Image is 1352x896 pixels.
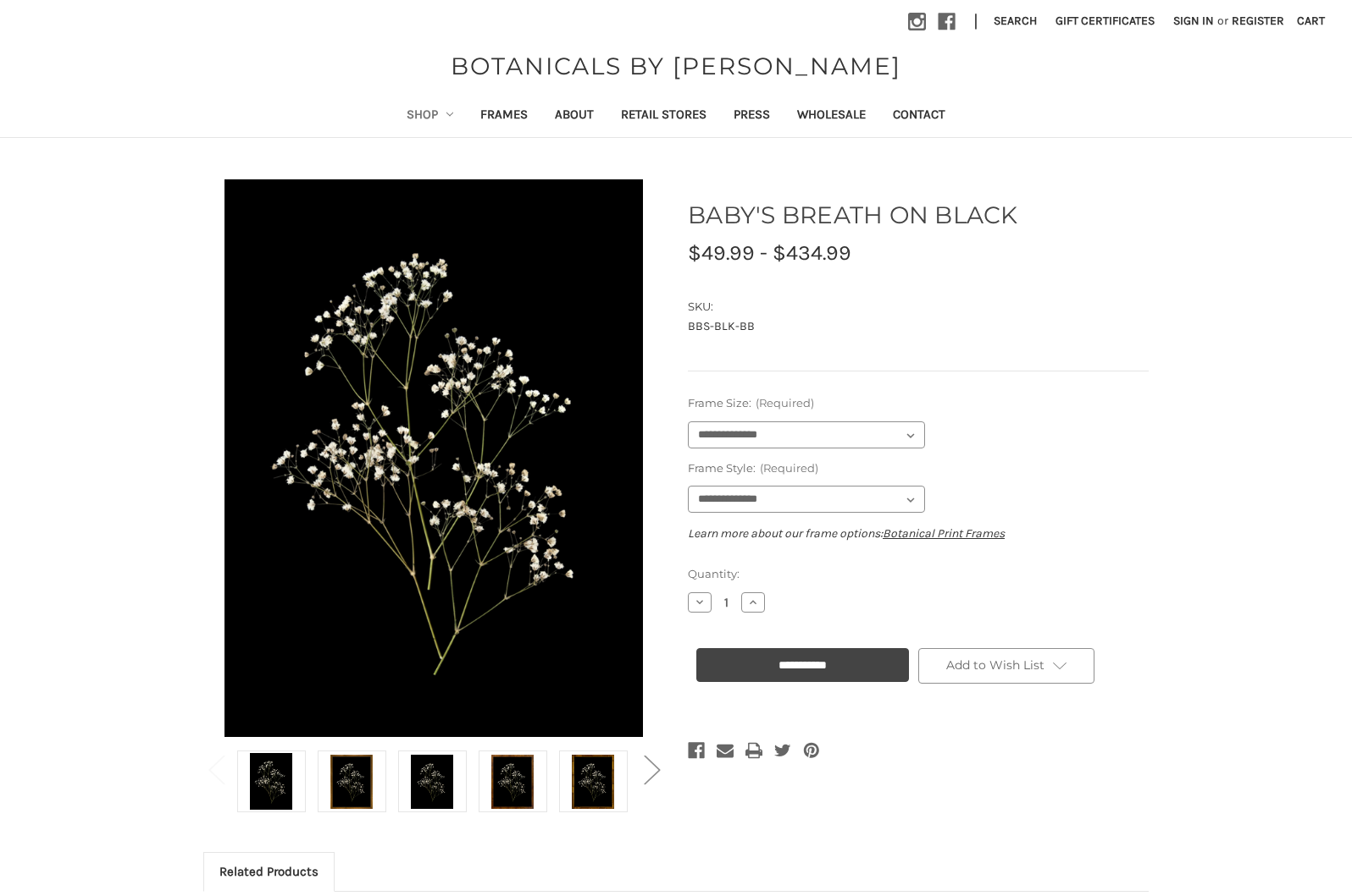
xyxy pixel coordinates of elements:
a: Shop [393,96,468,137]
a: Press [720,96,784,137]
img: Unframed [250,753,292,810]
span: Cart [1297,14,1325,28]
small: (Required) [756,396,814,410]
li: | [967,8,984,36]
a: Retail Stores [607,96,720,137]
dt: SKU: [688,299,1144,316]
span: or [1216,12,1230,30]
span: $49.99 - $434.99 [688,240,851,265]
label: Frame Style: [688,460,1149,477]
span: Go to slide 2 of 2 [644,795,659,796]
a: Print [745,739,762,762]
a: Botanical Print Frames [883,526,1005,541]
label: Frame Size: [688,395,1149,412]
img: Gold Bamboo Frame [572,753,614,810]
span: Go to slide 2 of 2 [208,795,224,796]
h1: BABY'S BREATH ON BLACK [688,197,1149,233]
img: Antique Gold Frame [330,753,373,810]
dd: BBS-BLK-BB [688,317,1149,335]
span: Add to Wish List [946,657,1044,673]
a: BOTANICALS BY [PERSON_NAME] [442,48,910,84]
a: Wholesale [784,96,879,137]
button: Go to slide 2 of 2 [199,743,233,794]
img: Black Frame [411,753,453,810]
a: Add to Wish List [918,648,1094,684]
a: Contact [879,96,959,137]
a: Related Products [204,853,334,890]
img: Burlewood Frame [491,753,534,810]
label: Quantity: [688,566,1149,583]
small: (Required) [760,461,818,475]
p: Learn more about our frame options: [688,525,1149,542]
a: Frames [467,96,541,137]
img: Unframed [222,179,646,737]
a: About [541,96,607,137]
button: Go to slide 2 of 2 [634,743,668,794]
